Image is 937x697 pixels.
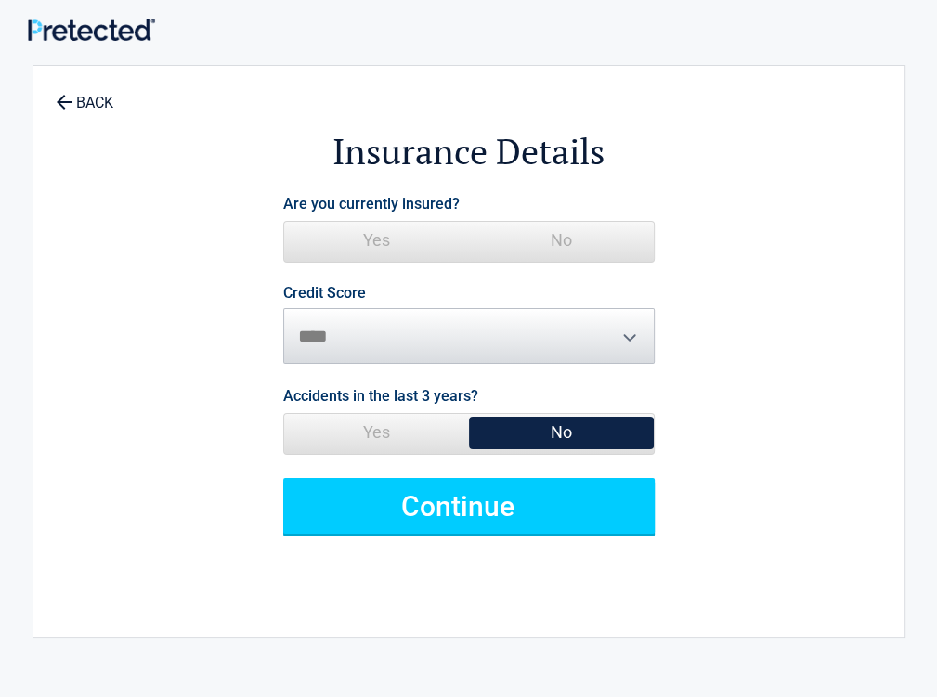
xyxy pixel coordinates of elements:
[283,478,655,534] button: Continue
[52,78,117,110] a: BACK
[469,414,654,451] span: No
[28,19,155,42] img: Main Logo
[469,222,654,259] span: No
[283,383,478,408] label: Accidents in the last 3 years?
[284,414,469,451] span: Yes
[283,286,366,301] label: Credit Score
[136,128,802,175] h2: Insurance Details
[283,191,460,216] label: Are you currently insured?
[284,222,469,259] span: Yes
